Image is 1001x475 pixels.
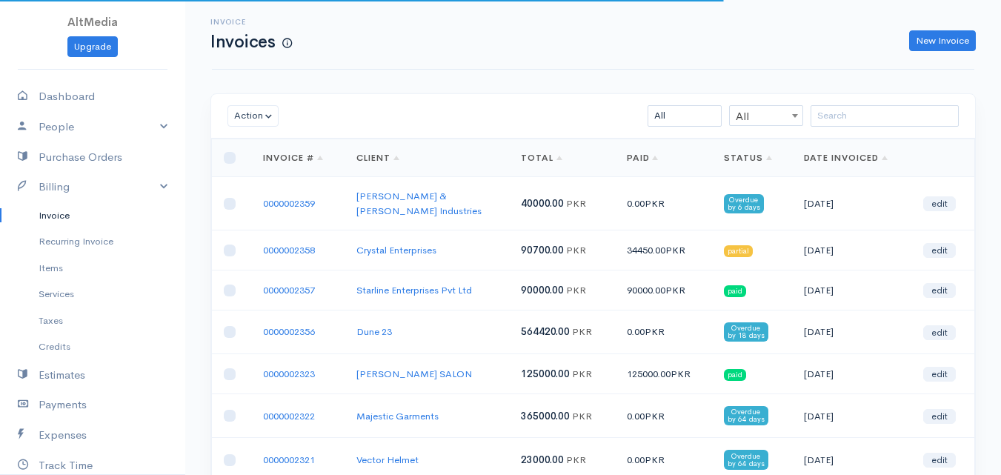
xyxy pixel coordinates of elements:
td: [DATE] [792,270,912,310]
span: 23000.00 [521,454,564,466]
td: [DATE] [792,177,912,230]
span: PKR [566,284,586,296]
span: All [730,106,802,127]
h6: Invoice [210,18,292,26]
span: Overdue by 64 days [724,406,768,425]
a: [PERSON_NAME] SALON [356,368,472,380]
a: 0000002321 [263,454,315,466]
a: Crystal Enterprises [356,244,436,256]
a: edit [923,283,956,298]
a: Dune 23 [356,325,392,338]
button: Action [227,105,279,127]
span: How to create your first Invoice? [282,37,292,50]
a: Upgrade [67,36,118,58]
td: 0.00 [615,310,712,354]
span: 125000.00 [521,368,570,380]
td: 34450.00 [615,230,712,270]
span: paid [724,285,746,297]
a: 0000002322 [263,410,315,422]
span: PKR [566,197,586,210]
a: edit [923,243,956,258]
td: 125000.00 [615,354,712,394]
a: Client [356,152,399,164]
a: 0000002323 [263,368,315,380]
a: edit [923,367,956,382]
a: 0000002359 [263,197,315,210]
span: 564420.00 [521,325,570,338]
td: 0.00 [615,394,712,438]
a: [PERSON_NAME] & [PERSON_NAME] Industries [356,190,482,217]
a: Vector Helmet [356,454,419,466]
a: 0000002358 [263,244,315,256]
a: Total [521,152,562,164]
td: 90000.00 [615,270,712,310]
span: PKR [572,325,592,338]
td: [DATE] [792,230,912,270]
span: PKR [665,244,685,256]
span: Overdue by 64 days [724,450,768,469]
span: PKR [572,368,592,380]
a: Paid [627,152,659,164]
h1: Invoices [210,33,292,51]
a: Status [724,152,772,164]
a: Majestic Garments [356,410,439,422]
span: PKR [566,454,586,466]
span: 90700.00 [521,244,564,256]
span: paid [724,369,746,381]
a: Invoice # [263,152,323,164]
a: Date Invoiced [804,152,888,164]
a: edit [923,196,956,211]
span: PKR [645,410,665,422]
span: PKR [645,454,665,466]
input: Search [811,105,959,127]
a: edit [923,453,956,468]
a: New Invoice [909,30,976,52]
td: [DATE] [792,354,912,394]
span: AltMedia [67,15,118,29]
span: Overdue by 18 days [724,322,768,342]
span: All [729,105,803,126]
span: PKR [645,325,665,338]
span: 40000.00 [521,197,564,210]
span: 90000.00 [521,284,564,296]
a: Starline Enterprises Pvt Ltd [356,284,472,296]
a: edit [923,409,956,424]
a: 0000002356 [263,325,315,338]
span: PKR [671,368,691,380]
td: [DATE] [792,394,912,438]
a: 0000002357 [263,284,315,296]
td: [DATE] [792,310,912,354]
a: edit [923,325,956,340]
span: Overdue by 6 days [724,194,764,213]
span: partial [724,245,753,257]
span: PKR [645,197,665,210]
span: PKR [566,244,586,256]
span: PKR [572,410,592,422]
span: 365000.00 [521,410,570,422]
span: PKR [665,284,685,296]
td: 0.00 [615,177,712,230]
